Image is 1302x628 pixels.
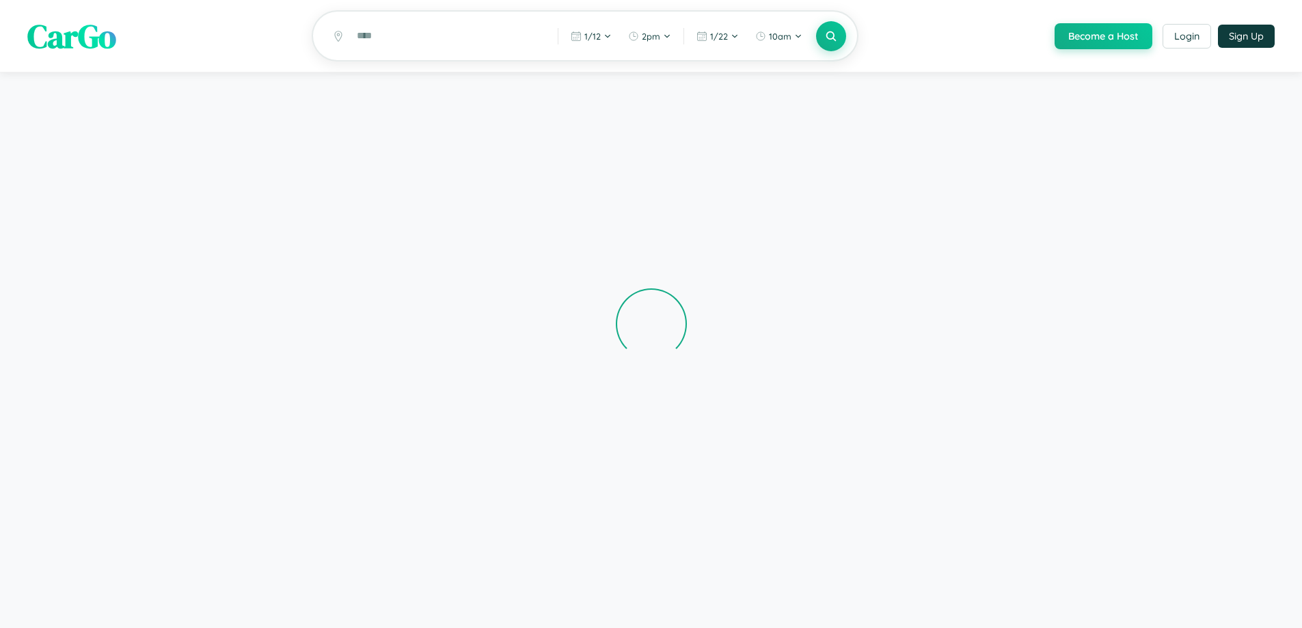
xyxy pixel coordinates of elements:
[1218,25,1275,48] button: Sign Up
[564,25,619,47] button: 1/12
[27,14,116,59] span: CarGo
[584,31,601,42] span: 1 / 12
[710,31,728,42] span: 1 / 22
[1055,23,1152,49] button: Become a Host
[769,31,791,42] span: 10am
[621,25,678,47] button: 2pm
[748,25,809,47] button: 10am
[642,31,660,42] span: 2pm
[1163,24,1211,49] button: Login
[690,25,746,47] button: 1/22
